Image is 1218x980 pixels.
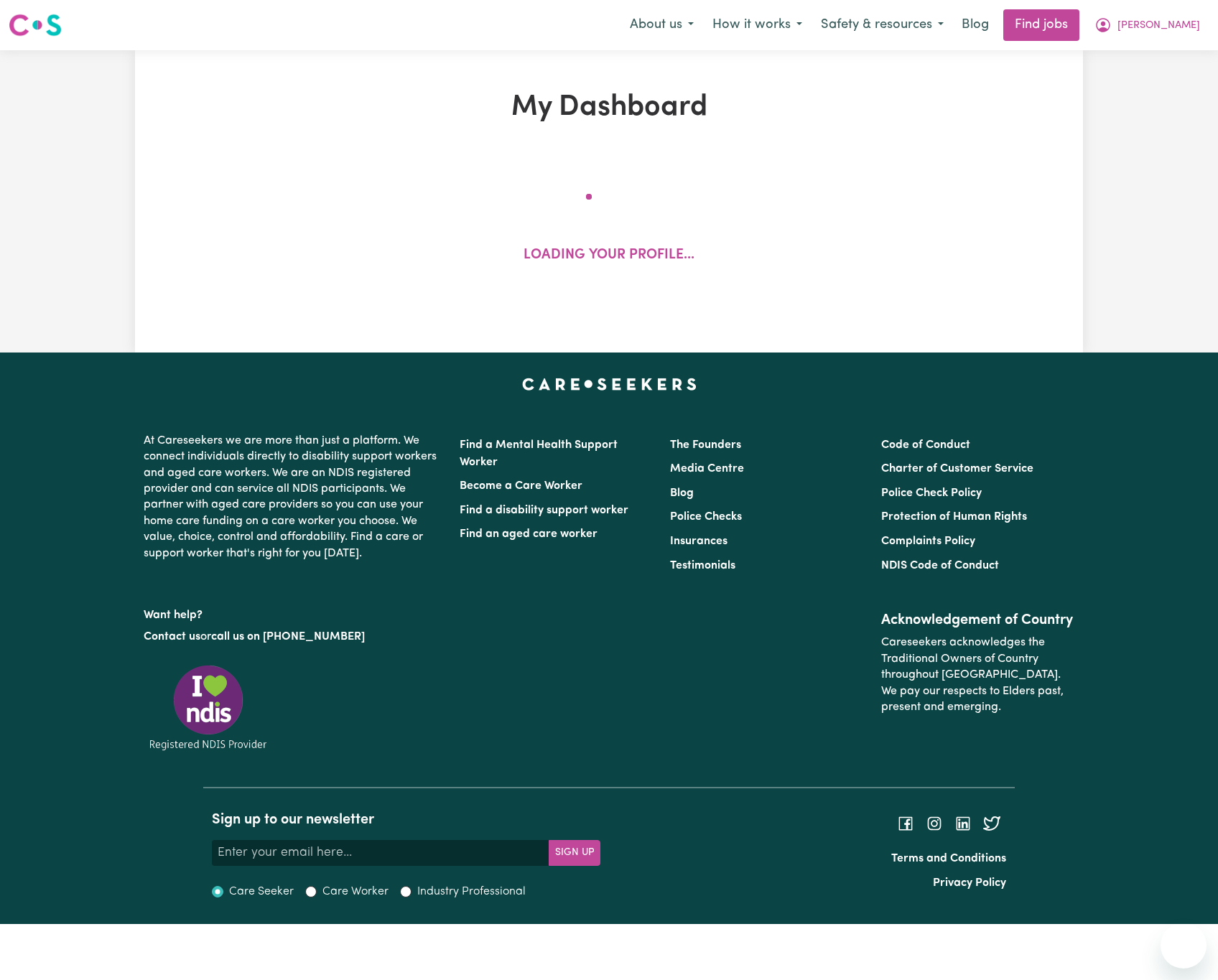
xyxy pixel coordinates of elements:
iframe: Button to launch messaging window [1161,923,1207,969]
label: Care Seeker [229,883,294,900]
a: Follow Careseekers on LinkedIn [954,818,972,829]
a: Privacy Policy [933,877,1006,889]
p: or [144,623,442,650]
a: Code of Conduct [881,439,970,451]
a: Insurances [670,536,727,547]
a: Police Checks [670,511,742,523]
a: call us on [PHONE_NUMBER] [211,631,365,643]
button: How it works [703,10,812,40]
button: Safety & resources [812,10,953,40]
button: Subscribe [549,840,600,866]
p: At Careseekers we are more than just a platform. We connect individuals directly to disability su... [144,427,442,567]
a: Contact us [144,631,200,643]
a: Follow Careseekers on Twitter [983,818,1000,829]
button: About us [620,10,703,40]
a: Follow Careseekers on Facebook [897,818,914,829]
a: Complaints Policy [881,536,975,547]
input: Enter your email here... [212,840,549,866]
span: [PERSON_NAME] [1117,18,1200,34]
h2: Sign up to our newsletter [212,811,600,829]
a: NDIS Code of Conduct [881,560,999,571]
img: Careseekers logo [9,12,62,38]
p: Want help? [144,602,442,623]
p: Loading your profile... [524,246,694,266]
a: Become a Care Worker [460,480,582,492]
a: Police Check Policy [881,487,982,499]
p: Careseekers acknowledges the Traditional Owners of Country throughout [GEOGRAPHIC_DATA]. We pay o... [881,629,1074,721]
a: Media Centre [670,463,744,475]
a: Careseekers logo [9,9,62,42]
a: Find a Mental Health Support Worker [460,439,618,468]
a: Terms and Conditions [891,853,1006,864]
a: Careseekers home page [522,378,697,390]
a: Find a disability support worker [460,505,628,516]
a: Blog [670,487,694,499]
a: Protection of Human Rights [881,511,1027,523]
label: Industry Professional [417,883,526,900]
a: The Founders [670,439,741,451]
h2: Acknowledgement of Country [881,612,1074,629]
a: Blog [953,9,998,41]
label: Care Worker [322,883,389,900]
button: My Account [1085,10,1209,40]
a: Charter of Customer Service [881,463,1033,475]
a: Testimonials [670,560,735,571]
h1: My Dashboard [302,90,916,125]
a: Follow Careseekers on Instagram [926,818,943,829]
a: Find jobs [1003,9,1079,41]
img: Registered NDIS provider [144,663,273,752]
a: Find an aged care worker [460,528,598,540]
